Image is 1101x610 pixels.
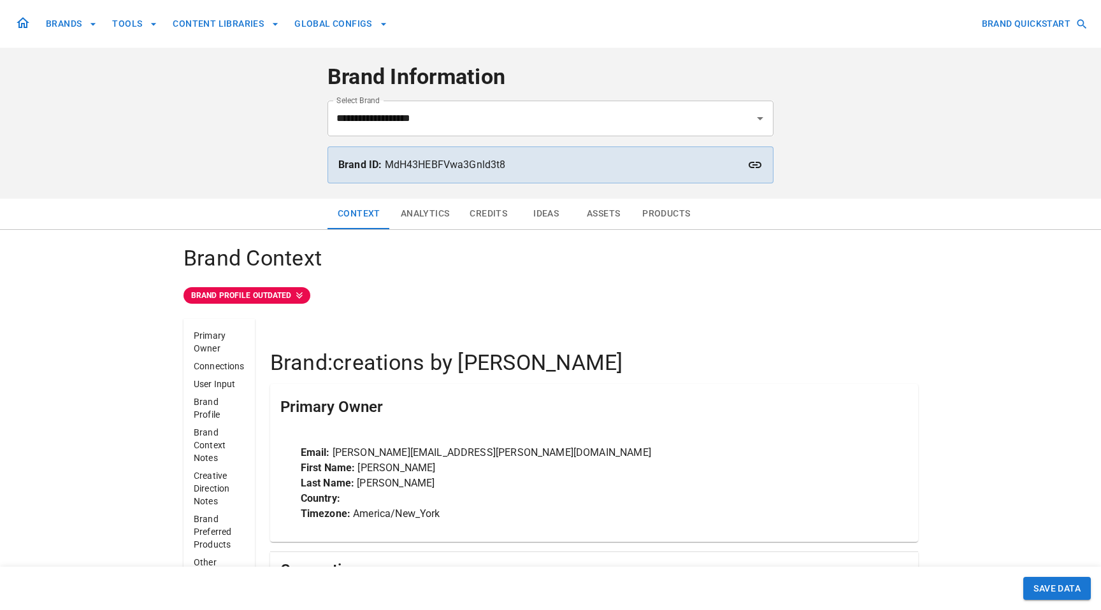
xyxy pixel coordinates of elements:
button: Ideas [517,199,575,229]
button: Credits [459,199,517,229]
strong: Last Name: [301,477,355,489]
div: Connections [270,552,918,588]
button: CONTENT LIBRARIES [168,12,284,36]
p: Creative Direction Notes [194,469,245,507]
button: Context [327,199,391,229]
p: BRAND PROFILE OUTDATED [191,290,291,301]
label: Select Brand [336,95,380,106]
button: GLOBAL CONFIGS [289,12,392,36]
p: Primary Owner [194,329,245,355]
p: [PERSON_NAME] [301,460,888,476]
strong: Timezone: [301,507,350,520]
p: [PERSON_NAME][EMAIL_ADDRESS][PERSON_NAME][DOMAIN_NAME] [301,445,888,460]
h5: Primary Owner [280,397,383,417]
h4: Brand: creations by [PERSON_NAME] [270,350,918,376]
h4: Brand Context [183,245,917,272]
a: BRAND PROFILE OUTDATED [183,287,917,304]
p: Brand Context Notes [194,426,245,464]
button: Open [751,110,769,127]
button: BRANDS [41,12,102,36]
strong: Brand ID: [338,159,382,171]
strong: First Name: [301,462,356,474]
strong: Country: [301,492,340,504]
button: Products [632,199,700,229]
button: BRAND QUICKSTART [977,12,1091,36]
p: Other Variables [194,556,245,581]
h4: Brand Information [327,64,774,90]
p: User Input [194,378,245,390]
p: [PERSON_NAME] [301,476,888,491]
button: Assets [575,199,632,229]
p: America/New_York [301,506,888,521]
button: SAVE DATA [1023,577,1091,600]
div: Primary Owner [270,384,918,430]
button: TOOLS [107,12,162,36]
p: Connections [194,360,245,372]
button: Analytics [391,199,460,229]
p: MdH43HEBFVwa3Gnld3t8 [338,157,763,173]
p: Brand Profile [194,395,245,421]
strong: Email: [301,446,330,458]
h5: Connections [280,560,366,580]
p: Brand Preferred Products [194,513,245,551]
